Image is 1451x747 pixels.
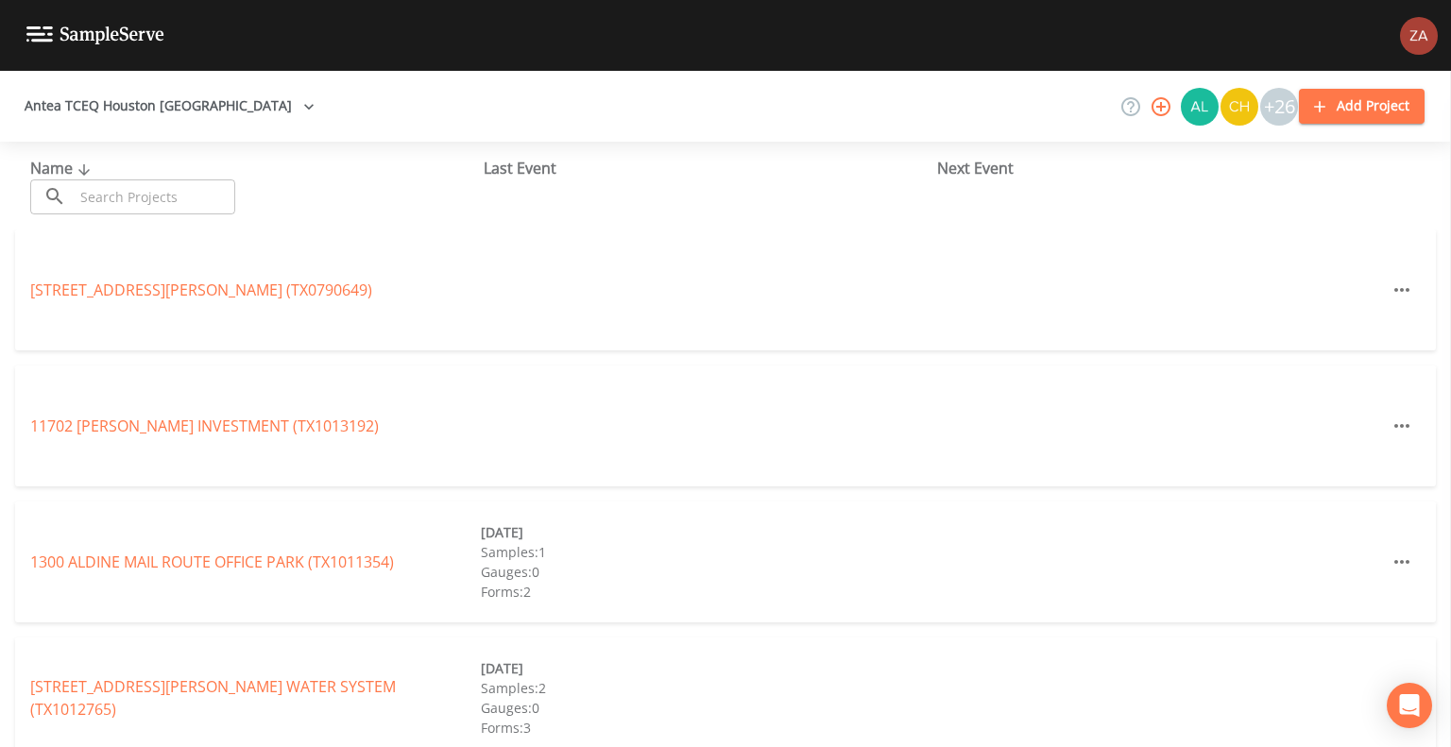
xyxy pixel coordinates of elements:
[1387,683,1432,728] div: Open Intercom Messenger
[481,522,931,542] div: [DATE]
[30,676,396,720] a: [STREET_ADDRESS][PERSON_NAME] WATER SYSTEM (TX1012765)
[1299,89,1425,124] button: Add Project
[30,280,372,300] a: [STREET_ADDRESS][PERSON_NAME] (TX0790649)
[481,562,931,582] div: Gauges: 0
[481,658,931,678] div: [DATE]
[1221,88,1258,126] img: c74b8b8b1c7a9d34f67c5e0ca157ed15
[481,542,931,562] div: Samples: 1
[26,26,164,44] img: logo
[30,552,394,572] a: 1300 ALDINE MAIL ROUTE OFFICE PARK (TX1011354)
[1180,88,1220,126] div: Alaina Hahn
[481,718,931,738] div: Forms: 3
[1400,17,1438,55] img: ce2de1a43693809d2723ae48c4cbbdb0
[481,678,931,698] div: Samples: 2
[30,158,95,178] span: Name
[937,157,1391,179] div: Next Event
[484,157,937,179] div: Last Event
[481,698,931,718] div: Gauges: 0
[17,89,322,124] button: Antea TCEQ Houston [GEOGRAPHIC_DATA]
[74,179,235,214] input: Search Projects
[1220,88,1259,126] div: Charles Medina
[481,582,931,602] div: Forms: 2
[1181,88,1219,126] img: 30a13df2a12044f58df5f6b7fda61338
[1260,88,1298,126] div: +26
[30,416,379,436] a: 11702 [PERSON_NAME] INVESTMENT (TX1013192)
